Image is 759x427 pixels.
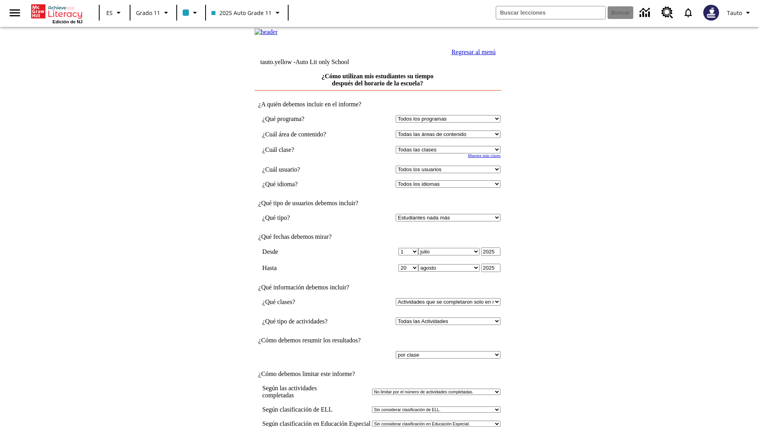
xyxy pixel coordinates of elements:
[255,337,501,344] td: ¿Cómo debemos resumir los resultados?
[262,298,352,306] td: ¿Qué clases?
[262,131,326,138] nobr: ¿Cuál área de contenido?
[262,264,352,272] td: Hasta
[102,6,127,20] button: Lenguaje: ES, Selecciona un idioma
[657,2,678,23] a: Centro de recursos, Se abrirá en una pestaña nueva.
[262,180,352,188] td: ¿Qué idioma?
[496,6,605,19] input: Buscar campo
[53,19,83,24] span: Edición de NJ
[262,146,352,153] td: ¿Cuál clase?
[208,6,285,20] button: Clase: 2025 Auto Grade 11, Selecciona una clase
[727,9,742,17] span: Tauto
[678,2,699,23] a: Notificaciones
[136,9,160,17] span: Grado 11
[703,5,719,21] img: Avatar
[3,1,26,25] button: Abrir el menú lateral
[468,153,500,158] a: Muestre más clases
[724,6,756,20] button: Perfil/Configuración
[211,9,272,17] span: 2025 Auto Grade 11
[261,59,405,66] td: tauto.yellow -
[699,2,724,23] button: Escoja un nuevo avatar
[255,28,278,36] img: header
[133,6,174,20] button: Grado: Grado 11, Elige un grado
[262,214,352,221] td: ¿Qué tipo?
[255,233,501,240] td: ¿Qué fechas debemos mirar?
[262,248,352,256] td: Desde
[262,166,352,173] td: ¿Cuál usuario?
[262,406,371,413] td: Según clasificación de ELL
[262,385,371,399] td: Según las actividades completadas
[255,370,501,378] td: ¿Cómo debemos limitar este informe?
[262,115,352,123] td: ¿Qué programa?
[106,9,113,17] span: ES
[295,59,349,65] nobr: Auto Lit only School
[255,101,501,108] td: ¿A quién debemos incluir en el informe?
[262,317,352,325] td: ¿Qué tipo de actividades?
[255,284,501,291] td: ¿Qué información debemos incluir?
[255,200,501,207] td: ¿Qué tipo de usuarios debemos incluir?
[31,3,83,24] div: Portada
[451,49,496,55] a: Regresar al menú
[321,73,433,87] a: ¿Cómo utilizan mis estudiantes su tiempo después del horario de la escuela?
[635,2,657,24] a: Centro de información
[179,6,203,20] button: El color de la clase es azul claro. Cambiar el color de la clase.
